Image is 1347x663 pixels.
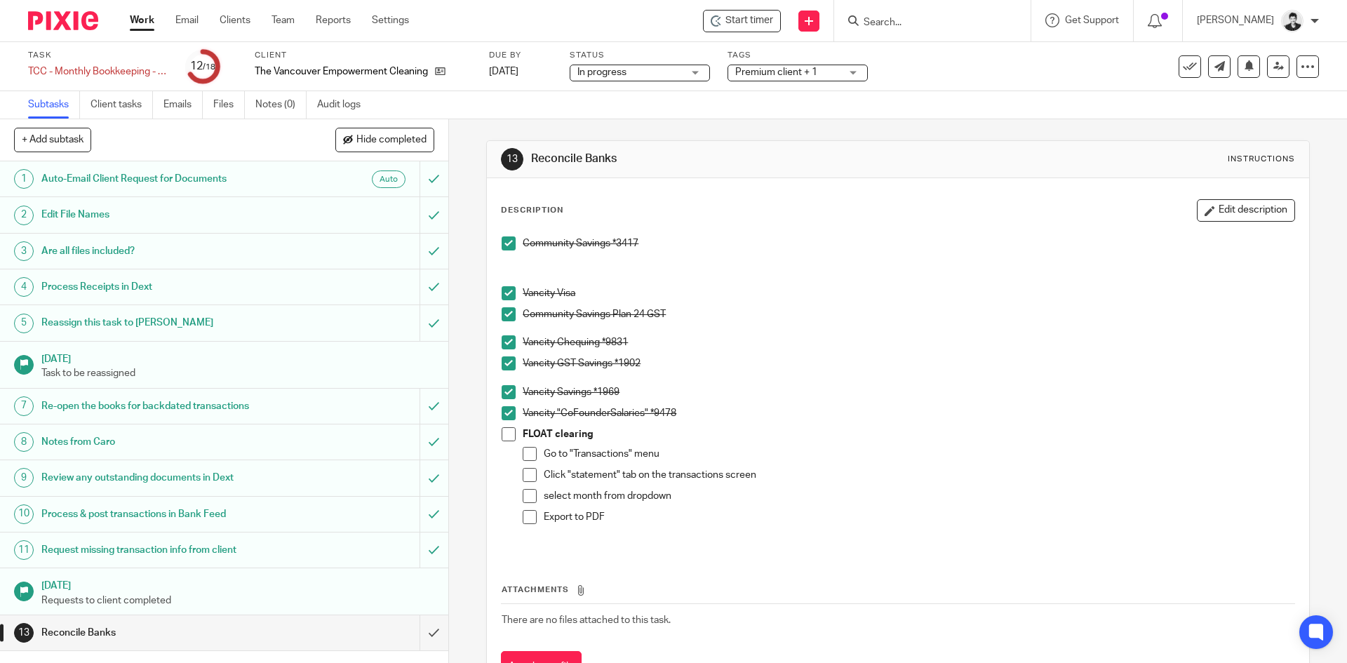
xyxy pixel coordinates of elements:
[1197,13,1274,27] p: [PERSON_NAME]
[41,504,284,525] h1: Process & post transactions in Bank Feed
[41,575,434,593] h1: [DATE]
[728,50,868,61] label: Tags
[213,91,245,119] a: Files
[41,396,284,417] h1: Re-open the books for backdated transactions
[501,148,523,170] div: 13
[523,236,1294,250] p: Community Savings *3417
[41,312,284,333] h1: Reassign this task to [PERSON_NAME]
[14,277,34,297] div: 4
[570,50,710,61] label: Status
[523,335,1294,349] p: Vancity Chequing *9831
[41,467,284,488] h1: Review any outstanding documents in Dext
[91,91,153,119] a: Client tasks
[577,67,626,77] span: In progress
[1065,15,1119,25] span: Get Support
[1228,154,1295,165] div: Instructions
[41,241,284,262] h1: Are all files included?
[255,50,471,61] label: Client
[523,307,1294,321] p: Community Savings Plan 24 GST
[523,356,1294,370] p: Vancity GST Savings *1902
[1281,10,1304,32] img: squarehead.jpg
[130,13,154,27] a: Work
[544,468,1294,482] p: Click "statement" tab on the transactions screen
[14,396,34,416] div: 7
[544,510,1294,524] p: Export to PDF
[14,128,91,152] button: + Add subtask
[501,205,563,216] p: Description
[14,468,34,488] div: 9
[14,314,34,333] div: 5
[523,286,1294,300] p: Vancity Visa
[41,366,434,380] p: Task to be reassigned
[372,13,409,27] a: Settings
[14,540,34,560] div: 11
[14,169,34,189] div: 1
[255,91,307,119] a: Notes (0)
[28,11,98,30] img: Pixie
[502,586,569,594] span: Attachments
[523,406,1294,420] p: Vancity "CoFounderSalaries" *9478
[317,91,371,119] a: Audit logs
[41,622,284,643] h1: Reconcile Banks
[41,204,284,225] h1: Edit File Names
[523,385,1294,399] p: Vancity Savings *1969
[531,152,928,166] h1: Reconcile Banks
[862,17,989,29] input: Search
[272,13,295,27] a: Team
[41,431,284,453] h1: Notes from Caro
[255,65,428,79] p: The Vancouver Empowerment Cleaning Coop
[41,594,434,608] p: Requests to client completed
[14,432,34,452] div: 8
[14,504,34,524] div: 10
[356,135,427,146] span: Hide completed
[489,50,552,61] label: Due by
[190,58,215,74] div: 12
[523,429,594,439] strong: FLOAT clearing
[41,168,284,189] h1: Auto-Email Client Request for Documents
[14,241,34,261] div: 3
[335,128,434,152] button: Hide completed
[735,67,817,77] span: Premium client + 1
[41,276,284,297] h1: Process Receipts in Dext
[489,67,518,76] span: [DATE]
[1197,199,1295,222] button: Edit description
[502,615,671,625] span: There are no files attached to this task.
[28,50,168,61] label: Task
[28,91,80,119] a: Subtasks
[544,447,1294,461] p: Go to "Transactions" menu
[220,13,250,27] a: Clients
[163,91,203,119] a: Emails
[544,489,1294,503] p: select month from dropdown
[41,540,284,561] h1: Request missing transaction info from client
[175,13,199,27] a: Email
[14,206,34,225] div: 2
[372,170,406,188] div: Auto
[41,349,434,366] h1: [DATE]
[316,13,351,27] a: Reports
[725,13,773,28] span: Start timer
[14,623,34,643] div: 13
[28,65,168,79] div: TCC - Monthly Bookkeeping - July
[703,10,781,32] div: The Vancouver Empowerment Cleaning Coop - TCC - Monthly Bookkeeping - July
[203,63,215,71] small: /18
